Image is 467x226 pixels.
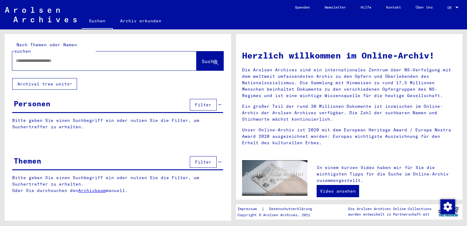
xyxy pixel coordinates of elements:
p: Die Arolsen Archives Online-Collections [348,206,432,212]
a: Impressum [237,206,262,212]
button: Filter [190,156,217,168]
div: | [237,206,319,212]
p: Bitte geben Sie einen Suchbegriff ein oder nutzen Sie die Filter, um Suchertreffer zu erhalten. O... [12,175,223,194]
p: Die Arolsen Archives sind ein internationales Zentrum über NS-Verfolgung mit dem weltweit umfasse... [242,67,456,99]
p: Unser Online-Archiv ist 2020 mit dem European Heritage Award / Europa Nostra Award 2020 ausgezeic... [242,127,456,146]
button: Archival tree units [12,78,77,90]
span: DE [447,6,454,10]
span: Filter [195,102,211,107]
a: Datenschutzerklärung [264,206,319,212]
a: Archiv erkunden [113,13,169,28]
span: Filter [195,159,211,165]
span: Suche [202,58,217,64]
button: Suche [197,51,223,70]
p: Bitte geben Sie einen Suchbegriff ein oder nutzen Sie die Filter, um Suchertreffer zu erhalten. [12,117,223,130]
p: Copyright © Arolsen Archives, 2021 [237,212,319,218]
img: Arolsen_neg.svg [5,7,77,22]
div: Themen [14,155,41,166]
h1: Herzlich willkommen im Online-Archiv! [242,49,456,62]
button: Filter [190,99,217,111]
p: wurden entwickelt in Partnerschaft mit [348,212,432,217]
a: Video ansehen [317,185,359,197]
p: In einem kurzen Video haben wir für Sie die wichtigsten Tipps für die Suche im Online-Archiv zusa... [317,164,456,184]
a: Suchen [82,13,113,29]
img: video.jpg [242,160,307,196]
img: Zustimmung ändern [440,199,455,214]
p: Ein großer Teil der rund 30 Millionen Dokumente ist inzwischen im Online-Archiv der Arolsen Archi... [242,103,456,122]
mat-label: Nach Themen oder Namen suchen [14,42,77,54]
div: Personen [14,98,50,109]
img: yv_logo.png [437,204,460,219]
a: Archivbaum [78,188,106,193]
